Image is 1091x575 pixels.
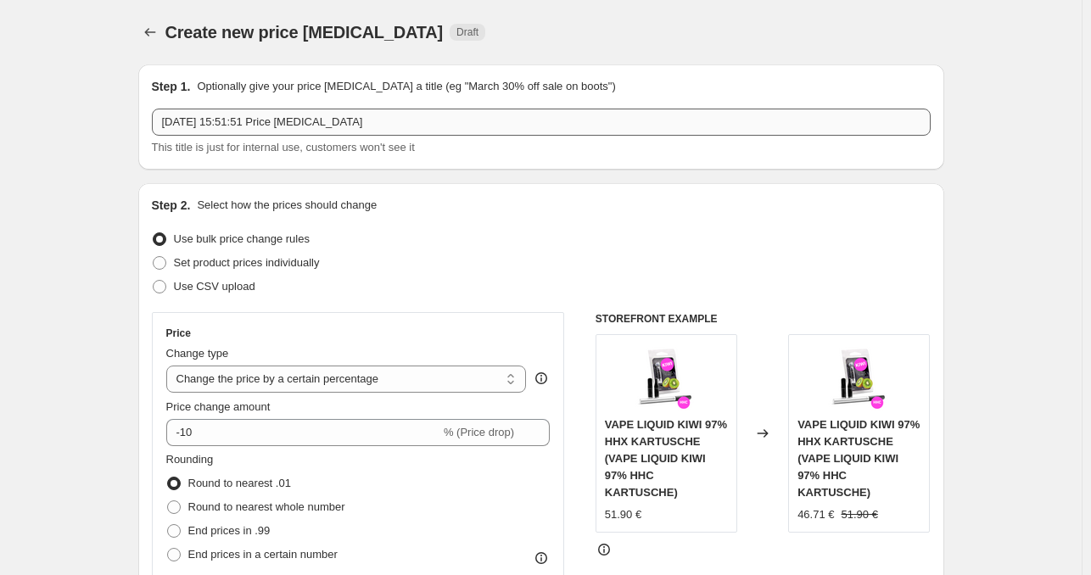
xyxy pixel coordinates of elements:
[632,343,700,411] img: 83_ddbf239b-a10d-4ab8-b926-fa1f6177ddd9_80x.png
[166,347,229,360] span: Change type
[456,25,478,39] span: Draft
[188,500,345,513] span: Round to nearest whole number
[152,141,415,154] span: This title is just for internal use, customers won't see it
[825,343,893,411] img: 83_ddbf239b-a10d-4ab8-b926-fa1f6177ddd9_80x.png
[596,312,931,326] h6: STOREFRONT EXAMPLE
[152,78,191,95] h2: Step 1.
[152,109,931,136] input: 30% off holiday sale
[166,400,271,413] span: Price change amount
[188,477,291,489] span: Round to nearest .01
[166,419,440,446] input: -15
[165,23,444,42] span: Create new price [MEDICAL_DATA]
[166,327,191,340] h3: Price
[166,453,214,466] span: Rounding
[152,197,191,214] h2: Step 2.
[605,418,727,499] span: VAPE LIQUID KIWI 97% HHX KARTUSCHE (VAPE LIQUID KIWI 97% HHC KARTUSCHE)
[174,232,310,245] span: Use bulk price change rules
[188,548,338,561] span: End prices in a certain number
[174,280,255,293] span: Use CSV upload
[797,418,920,499] span: VAPE LIQUID KIWI 97% HHX KARTUSCHE (VAPE LIQUID KIWI 97% HHC KARTUSCHE)
[842,506,878,523] strike: 51.90 €
[605,506,641,523] div: 51.90 €
[197,197,377,214] p: Select how the prices should change
[444,426,514,438] span: % (Price drop)
[797,506,834,523] div: 46.71 €
[138,20,162,44] button: Price change jobs
[197,78,615,95] p: Optionally give your price [MEDICAL_DATA] a title (eg "March 30% off sale on boots")
[174,256,320,269] span: Set product prices individually
[188,524,271,537] span: End prices in .99
[533,370,550,387] div: help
